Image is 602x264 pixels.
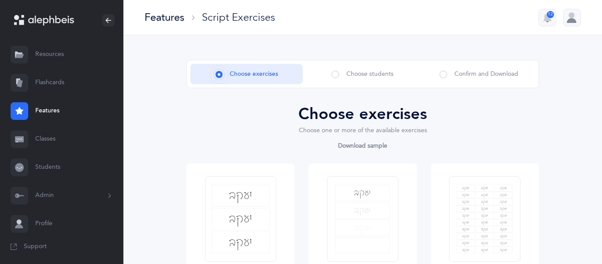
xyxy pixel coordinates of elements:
img: tracing-names-level-1.svg [212,185,270,253]
button: 12 [539,9,556,26]
div: Choose exercises [186,102,539,126]
a: Download sample [338,142,388,153]
span: Choose students [346,70,394,79]
img: name-tracing-labels.svg [457,185,513,254]
div: Script Exercises [202,10,275,25]
span: Support [24,242,47,251]
span: Confirm and Download [454,70,518,79]
div: 12 [547,11,554,18]
div: Choose one or more of the available exercises [186,126,539,135]
div: Features [145,10,184,25]
span: Choose exercises [230,70,278,79]
img: tracing-names-level-2.svg [335,185,390,253]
